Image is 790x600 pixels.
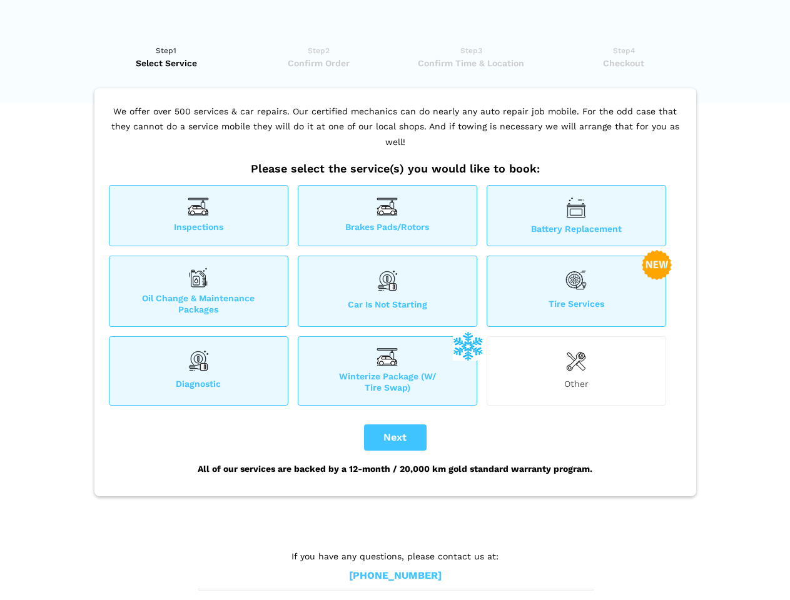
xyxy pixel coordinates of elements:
[453,331,483,361] img: winterize-icon_1.png
[106,104,685,162] p: We offer over 500 services & car repairs. Our certified mechanics can do nearly any auto repair j...
[109,292,288,315] span: Oil Change & Maintenance Packages
[364,424,427,451] button: Next
[246,44,391,69] a: Step2
[487,223,666,234] span: Battery Replacement
[349,569,442,582] a: [PHONE_NUMBER]
[106,162,685,176] h2: Please select the service(s) you would like to book:
[399,57,544,69] span: Confirm Time & Location
[487,298,666,315] span: Tire Services
[94,57,239,69] span: Select Service
[298,221,477,234] span: Brakes Pads/Rotors
[298,371,477,393] span: Winterize Package (W/ Tire Swap)
[552,44,696,69] a: Step4
[109,378,288,393] span: Diagnostic
[94,44,239,69] a: Step1
[198,549,592,563] p: If you have any questions, please contact us at:
[106,451,685,487] div: All of our services are backed by a 12-month / 20,000 km gold standard warranty program.
[487,378,666,393] span: Other
[642,250,672,280] img: new-badge-2-48.png
[246,57,391,69] span: Confirm Order
[109,221,288,234] span: Inspections
[552,57,696,69] span: Checkout
[399,44,544,69] a: Step3
[298,299,477,315] span: Car is not starting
